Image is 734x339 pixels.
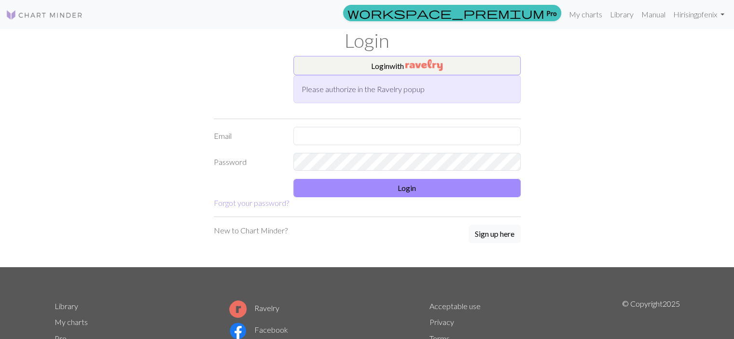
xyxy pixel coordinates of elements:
[229,300,247,318] img: Ravelry logo
[55,301,78,311] a: Library
[229,303,279,312] a: Ravelry
[49,29,686,52] h1: Login
[565,5,606,24] a: My charts
[208,127,288,145] label: Email
[229,325,288,334] a: Facebook
[347,6,544,20] span: workspace_premium
[343,5,561,21] a: Pro
[669,5,728,24] a: Hirisingpfenix
[429,317,454,326] a: Privacy
[55,317,88,326] a: My charts
[606,5,637,24] a: Library
[637,5,669,24] a: Manual
[405,59,443,71] img: Ravelry
[208,153,288,171] label: Password
[469,225,521,244] a: Sign up here
[214,198,289,207] a: Forgot your password?
[214,225,288,236] p: New to Chart Minder?
[293,179,521,197] button: Login
[293,56,521,75] button: Loginwith
[6,9,83,21] img: Logo
[429,301,481,311] a: Acceptable use
[469,225,521,243] button: Sign up here
[293,75,521,103] div: Please authorize in the Ravelry popup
